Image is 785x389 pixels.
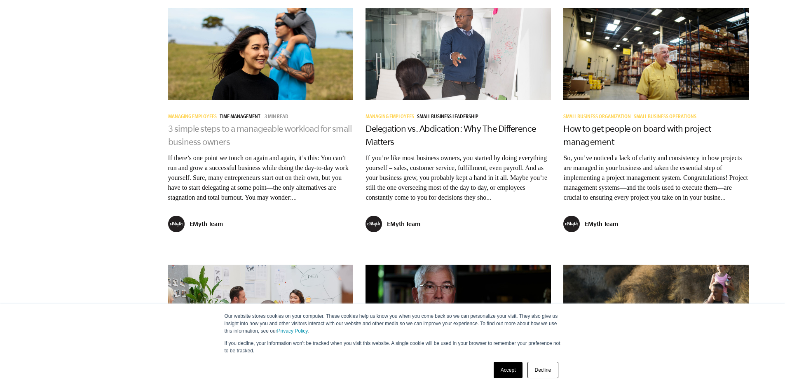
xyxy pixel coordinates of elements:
a: Managing Employees [168,114,220,120]
a: Time Management [220,114,263,120]
p: Our website stores cookies on your computer. These cookies help us know you when you come back so... [225,312,561,335]
span: Small Business Operations [634,114,696,120]
img: EMyth Team - EMyth [563,216,580,232]
a: How to get people on board with project management [563,123,711,147]
img: EMyth Team - EMyth [366,216,382,232]
a: Small Business Operations [634,114,699,120]
span: Time Management [220,114,260,120]
p: 3 min read [265,114,288,120]
span: Managing Employees [168,114,217,120]
img: time management for business owners [168,2,354,106]
p: If you decline, your information won’t be tracked when you visit this website. A single cookie wi... [225,340,561,354]
p: If you’re like most business owners, you started by doing everything yourself – sales, customer s... [366,153,551,203]
img: EMyth Team - EMyth [168,216,185,232]
p: EMyth Team [585,220,618,227]
span: Small Business Leadership [417,114,478,120]
a: Small Business Organization [563,114,634,120]
span: Small Business Organization [563,114,631,120]
p: If there’s one point we touch on again and again, it’s this: You can’t run and grow a successful ... [168,153,354,203]
p: EMyth Team [190,220,223,227]
span: Managing Employees [366,114,414,120]
a: Managing Employees [366,114,417,120]
p: So, you’ve noticed a lack of clarity and consistency in how projects are managed in your business... [563,153,749,203]
a: Decline [527,362,558,378]
a: Delegation vs. Abdication: Why The Difference Matters [366,123,536,147]
a: 3 simple steps to a manageable workload for small business owners [168,123,352,147]
p: EMyth Team [387,220,420,227]
a: Privacy Policy [277,328,308,334]
a: Accept [494,362,523,378]
a: Small Business Leadership [417,114,481,120]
